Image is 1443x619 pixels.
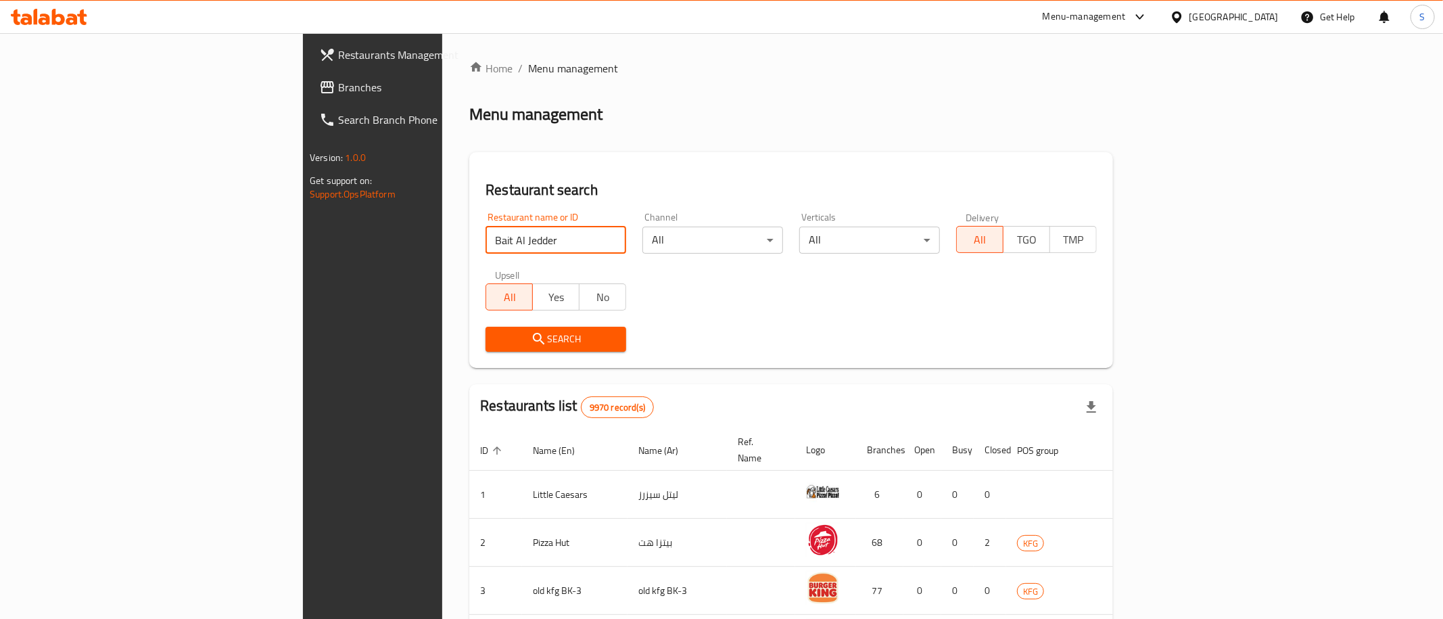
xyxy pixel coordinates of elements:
img: Pizza Hut [806,523,840,557]
div: All [642,227,783,254]
td: 0 [941,567,974,615]
td: 77 [856,567,903,615]
td: 0 [974,471,1006,519]
th: Busy [941,430,974,471]
td: 0 [903,471,941,519]
span: Ref. Name [738,434,779,466]
span: TMP [1056,230,1091,250]
button: Search [486,327,626,352]
h2: Restaurant search [486,180,1097,200]
input: Search for restaurant name or ID.. [486,227,626,254]
span: Name (Ar) [638,442,696,459]
th: Logo [795,430,856,471]
span: 9970 record(s) [582,401,653,414]
button: No [579,283,626,311]
td: 0 [941,519,974,567]
div: Total records count [581,396,654,418]
div: [GEOGRAPHIC_DATA] [1189,9,1279,24]
td: ليتل سيزرز [628,471,727,519]
td: 0 [903,567,941,615]
span: POS group [1017,442,1076,459]
label: Upsell [495,270,520,279]
button: TMP [1049,226,1097,253]
div: Menu-management [1043,9,1126,25]
div: All [799,227,940,254]
td: old kfg BK-3 [628,567,727,615]
span: All [492,288,527,307]
span: S [1420,9,1425,24]
td: 0 [974,567,1006,615]
span: Name (En) [533,442,592,459]
span: Menu management [528,60,618,76]
td: 6 [856,471,903,519]
span: Search Branch Phone [338,112,533,128]
div: Export file [1075,391,1108,423]
nav: breadcrumb [469,60,1113,76]
button: All [956,226,1003,253]
span: TGO [1009,230,1045,250]
a: Restaurants Management [308,39,544,71]
span: Branches [338,79,533,95]
span: 1.0.0 [345,149,366,166]
img: old kfg BK-3 [806,571,840,605]
span: All [962,230,998,250]
button: TGO [1003,226,1050,253]
td: 2 [974,519,1006,567]
span: KFG [1018,536,1043,551]
span: No [585,288,621,307]
span: Version: [310,149,343,166]
span: Search [496,331,615,348]
a: Branches [308,71,544,104]
span: Restaurants Management [338,47,533,63]
td: 0 [903,519,941,567]
td: بيتزا هت [628,519,727,567]
span: KFG [1018,584,1043,599]
button: Yes [532,283,579,311]
td: Pizza Hut [522,519,628,567]
span: Get support on: [310,172,372,189]
a: Search Branch Phone [308,104,544,136]
th: Closed [974,430,1006,471]
button: All [486,283,533,311]
td: old kfg BK-3 [522,567,628,615]
th: Branches [856,430,903,471]
td: Little Caesars [522,471,628,519]
span: ID [480,442,506,459]
span: Yes [538,288,574,307]
a: Support.OpsPlatform [310,185,396,203]
img: Little Caesars [806,475,840,509]
td: 68 [856,519,903,567]
td: 0 [941,471,974,519]
th: Open [903,430,941,471]
label: Delivery [966,212,999,222]
h2: Restaurants list [480,396,654,418]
